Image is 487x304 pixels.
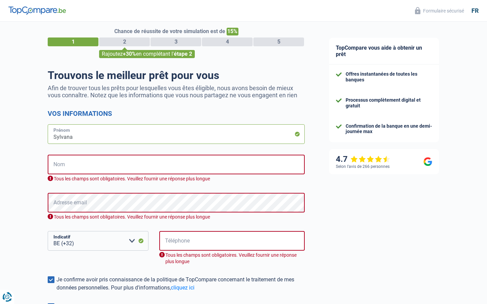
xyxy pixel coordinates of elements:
[123,51,136,57] span: +30%
[8,6,66,15] img: TopCompare Logo
[99,37,150,46] div: 2
[253,37,304,46] div: 5
[99,50,195,58] div: Rajoutez en complétant l'
[48,109,305,118] h2: Vos informations
[171,284,194,291] a: cliquez ici
[346,123,432,135] div: Confirmation de la banque en une demi-journée max
[159,231,305,251] input: 401020304
[346,97,432,109] div: Processus complètement digital et gratuit
[48,69,305,82] h1: Trouvons le meilleur prêt pour vous
[471,7,479,15] div: fr
[159,252,305,265] div: Tous les champs sont obligatoires. Veuillez fournir une réponse plus longue
[48,214,305,220] div: Tous les champs sont obligatoires. Veuillez fournir une réponse plus longue
[202,37,253,46] div: 4
[227,28,238,35] span: 15%
[336,164,390,169] div: Selon l’avis de 266 personnes
[336,154,390,164] div: 4.7
[346,71,432,83] div: Offres instantanées de toutes les banques
[174,51,192,57] span: étape 2
[411,5,468,16] button: Formulaire sécurisé
[329,38,439,65] div: TopCompare vous aide à obtenir un prêt
[48,176,305,182] div: Tous les champs sont obligatoires. Veuillez fournir une réponse plus longue
[48,84,305,99] p: Afin de trouver tous les prêts pour lesquelles vous êtes éligible, nous avons besoin de mieux vou...
[114,28,225,34] span: Chance de réussite de votre simulation est de
[48,37,98,46] div: 1
[56,276,305,292] div: Je confirme avoir pris connaissance de la politique de TopCompare concernant le traitement de mes...
[150,37,201,46] div: 3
